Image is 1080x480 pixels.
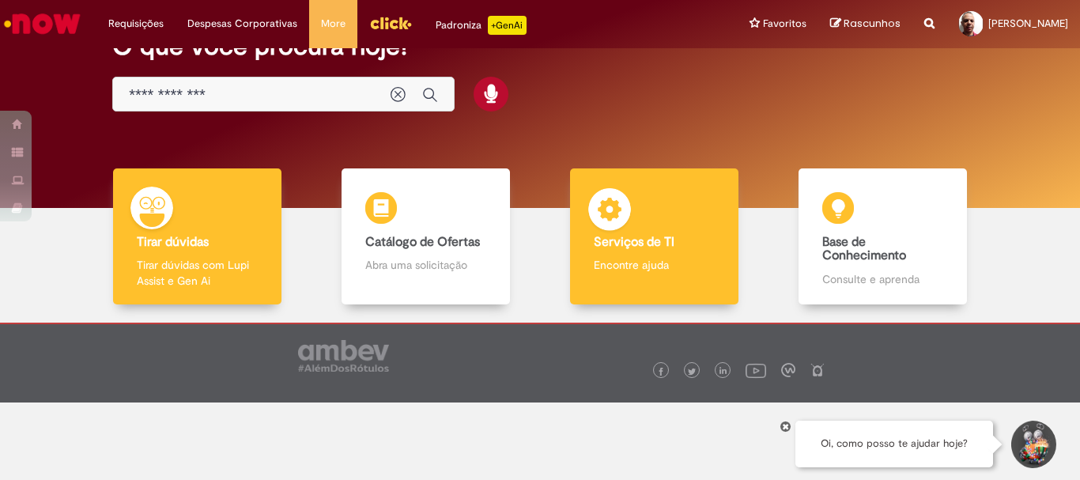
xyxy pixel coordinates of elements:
b: Serviços de TI [594,234,674,250]
b: Catálogo de Ofertas [365,234,480,250]
a: Tirar dúvidas Tirar dúvidas com Lupi Assist e Gen Ai [83,168,312,305]
p: Tirar dúvidas com Lupi Assist e Gen Ai [137,257,257,289]
span: Favoritos [763,16,806,32]
img: logo_footer_naosei.png [810,363,825,377]
b: Tirar dúvidas [137,234,209,250]
img: click_logo_yellow_360x200.png [369,11,412,35]
img: logo_footer_facebook.png [657,368,665,376]
a: Catálogo de Ofertas Abra uma solicitação [312,168,540,305]
img: logo_footer_ambev_rotulo_gray.png [298,340,389,372]
a: Base de Conhecimento Consulte e aprenda [768,168,997,305]
span: Despesas Corporativas [187,16,297,32]
p: Consulte e aprenda [822,271,942,287]
p: Abra uma solicitação [365,257,485,273]
div: Padroniza [436,16,527,35]
a: Rascunhos [830,17,901,32]
b: Base de Conhecimento [822,234,906,264]
h2: O que você procura hoje? [112,32,968,60]
div: Oi, como posso te ajudar hoje? [795,421,993,467]
span: Rascunhos [844,16,901,31]
img: logo_footer_twitter.png [688,368,696,376]
button: Iniciar Conversa de Suporte [1009,421,1056,468]
span: [PERSON_NAME] [988,17,1068,30]
img: ServiceNow [2,8,83,40]
p: Encontre ajuda [594,257,714,273]
img: logo_footer_linkedin.png [719,367,727,376]
p: +GenAi [488,16,527,35]
a: Serviços de TI Encontre ajuda [540,168,768,305]
span: Requisições [108,16,164,32]
img: logo_footer_workplace.png [781,363,795,377]
img: logo_footer_youtube.png [746,360,766,380]
span: More [321,16,346,32]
